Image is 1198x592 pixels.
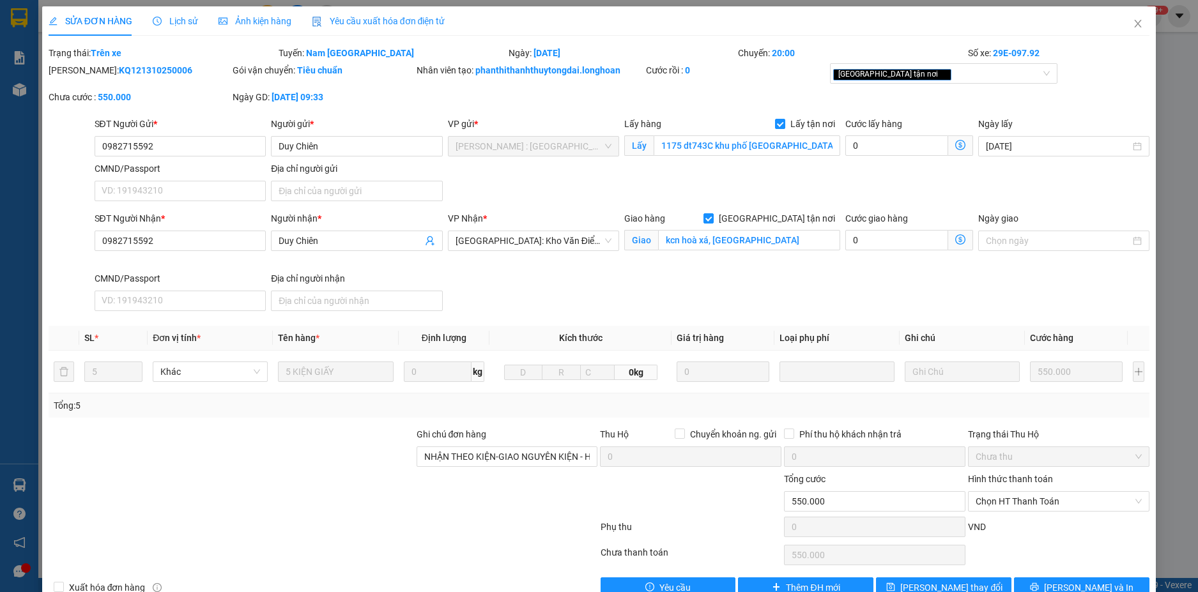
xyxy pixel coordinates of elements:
span: Cước hàng [1030,333,1073,343]
span: Lấy [624,135,654,156]
div: Phụ thu [599,520,783,542]
input: Địa chỉ của người gửi [271,181,443,201]
div: Người gửi [271,117,443,131]
div: Tổng: 5 [54,398,463,413]
input: Giao tận nơi [658,230,840,250]
span: Yêu cầu xuất hóa đơn điện tử [312,16,445,26]
div: Ngày GD: [233,90,414,104]
div: Nhân viên tạo: [417,63,644,77]
span: Giá trị hàng [677,333,724,343]
button: Close [1120,6,1156,42]
div: [PERSON_NAME]: [49,63,230,77]
b: phanthithanhthuytongdai.longhoan [475,65,620,75]
span: VND [968,522,986,532]
label: Hình thức thanh toán [968,474,1053,484]
th: Ghi chú [900,326,1025,351]
b: Tiêu chuẩn [297,65,342,75]
div: Chưa thanh toán [599,545,783,568]
input: 0 [677,361,769,382]
span: Phí thu hộ khách nhận trả [794,427,907,441]
div: Chuyến: [737,46,967,60]
span: Thu Hộ [600,429,629,439]
input: VD: Bàn, Ghế [278,361,393,382]
b: 550.000 [98,92,131,102]
span: user-add [425,236,435,246]
label: Ngày giao [978,213,1018,224]
span: [GEOGRAPHIC_DATA] tận nơi [833,69,951,80]
div: CMND/Passport [95,271,266,285]
span: clock-circle [153,17,162,26]
div: Ngày: [507,46,737,60]
div: Gói vận chuyển: [233,63,414,77]
div: Địa chỉ người gửi [271,162,443,176]
span: Lấy tận nơi [785,117,840,131]
span: Định lượng [422,333,466,343]
input: Ghi chú đơn hàng [417,446,598,467]
span: Lấy hàng [624,119,661,129]
span: Ảnh kiện hàng [219,16,291,26]
span: Lịch sử [153,16,198,26]
label: Ghi chú đơn hàng [417,429,487,439]
div: SĐT Người Gửi [95,117,266,131]
span: Giao hàng [624,213,665,224]
input: C [580,365,615,380]
div: Địa chỉ người nhận [271,271,443,285]
div: VP gửi [448,117,620,131]
span: Chọn HT Thanh Toán [976,492,1142,511]
div: Chưa cước : [49,90,230,104]
b: 20:00 [772,48,795,58]
span: VP Nhận [448,213,483,224]
span: Chuyển khoản ng. gửi [685,427,781,441]
span: [GEOGRAPHIC_DATA] tận nơi [714,211,840,225]
span: Đơn vị tính [153,333,201,343]
input: D [504,365,543,380]
span: close [1133,19,1143,29]
input: Ghi Chú [905,361,1020,382]
span: dollar-circle [955,140,965,150]
button: plus [1133,361,1145,382]
span: Kích thước [559,333,603,343]
span: SL [84,333,95,343]
div: Trạng thái Thu Hộ [968,427,1149,441]
span: Giao [624,230,658,250]
div: Trạng thái: [47,46,277,60]
b: [DATE] [534,48,560,58]
label: Cước lấy hàng [845,119,902,129]
b: 29E-097.92 [993,48,1040,58]
div: Số xe: [967,46,1151,60]
input: Cước giao hàng [845,230,948,250]
b: Trên xe [91,48,121,58]
input: 0 [1030,361,1122,382]
th: Loại phụ phí [774,326,900,351]
input: Lấy tận nơi [654,135,840,156]
div: Người nhận [271,211,443,225]
span: info-circle [153,583,162,592]
input: Cước lấy hàng [845,135,948,156]
span: Tổng cước [784,474,826,484]
b: 0 [685,65,690,75]
div: Cước rồi : [646,63,827,77]
span: kg [472,361,484,382]
input: Ngày giao [986,234,1131,248]
div: CMND/Passport [95,162,266,176]
span: Hà Nội: Kho Văn Điển Thanh Trì [456,231,612,250]
span: edit [49,17,58,26]
b: KQ121310250006 [119,65,192,75]
span: Chưa thu [976,447,1142,466]
span: SỬA ĐƠN HÀNG [49,16,132,26]
span: 0kg [615,365,657,380]
img: icon [312,17,322,27]
input: R [542,365,581,380]
span: Hồ Chí Minh : Kho Quận 12 [456,137,612,156]
span: close [940,71,946,77]
input: Ngày lấy [986,139,1131,153]
span: dollar-circle [955,234,965,245]
label: Cước giao hàng [845,213,908,224]
div: SĐT Người Nhận [95,211,266,225]
span: Khác [160,362,260,381]
b: Nam [GEOGRAPHIC_DATA] [306,48,414,58]
button: delete [54,361,74,382]
input: Địa chỉ của người nhận [271,291,443,311]
label: Ngày lấy [978,119,1013,129]
span: picture [219,17,227,26]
